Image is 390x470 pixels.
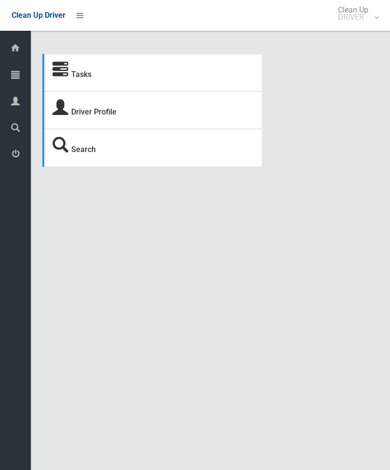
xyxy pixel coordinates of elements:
a: Driver Profile [71,107,117,116]
a: Clean Up Driver [12,8,65,23]
span: Clean Up Driver [12,11,65,20]
small: DRIVER [338,13,368,21]
a: Tasks [71,70,91,79]
a: Search [71,145,96,154]
span: Clean Up [333,6,378,21]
